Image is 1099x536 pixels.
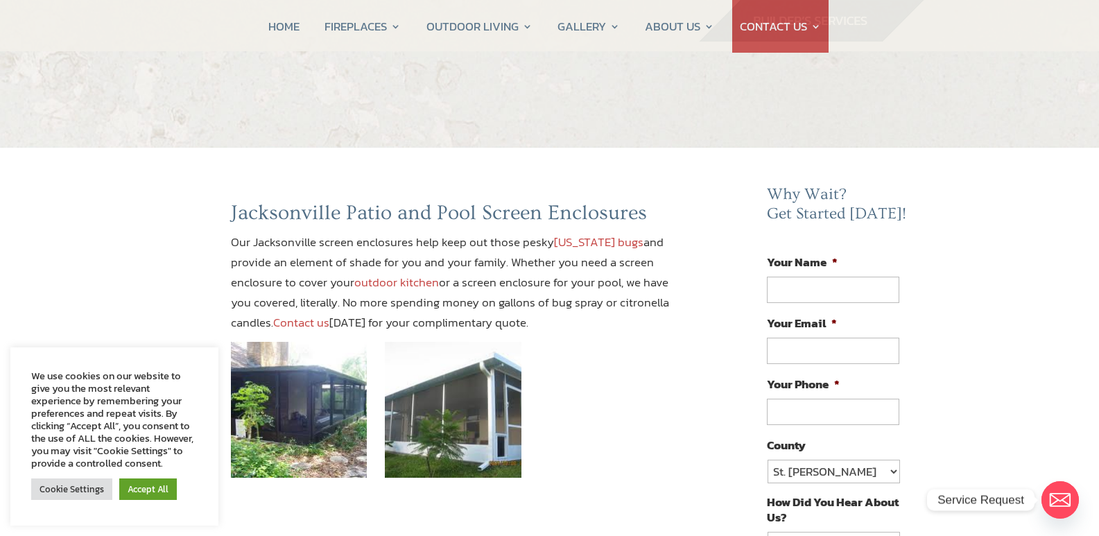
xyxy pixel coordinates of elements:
a: outdoor kitchen [354,273,439,291]
a: Cookie Settings [31,478,112,500]
img: screen enclosures [385,342,521,478]
p: Our Jacksonville screen enclosures help keep out those pesky and provide an element of shade for ... [231,232,676,333]
label: County [767,438,806,453]
label: Your Phone [767,377,840,392]
a: Email [1041,481,1079,519]
label: Your Email [767,315,837,331]
a: Accept All [119,478,177,500]
label: How Did You Hear About Us? [767,494,899,525]
div: We use cookies on our website to give you the most relevant experience by remembering your prefer... [31,370,198,469]
label: Your Name [767,254,838,270]
h2: Jacksonville Patio and Pool Screen Enclosures [231,200,676,232]
a: Contact us [273,313,329,331]
img: screen enclosures [231,342,367,478]
h2: Why Wait? Get Started [DATE]! [767,185,910,230]
a: [US_STATE] bugs [554,233,643,251]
